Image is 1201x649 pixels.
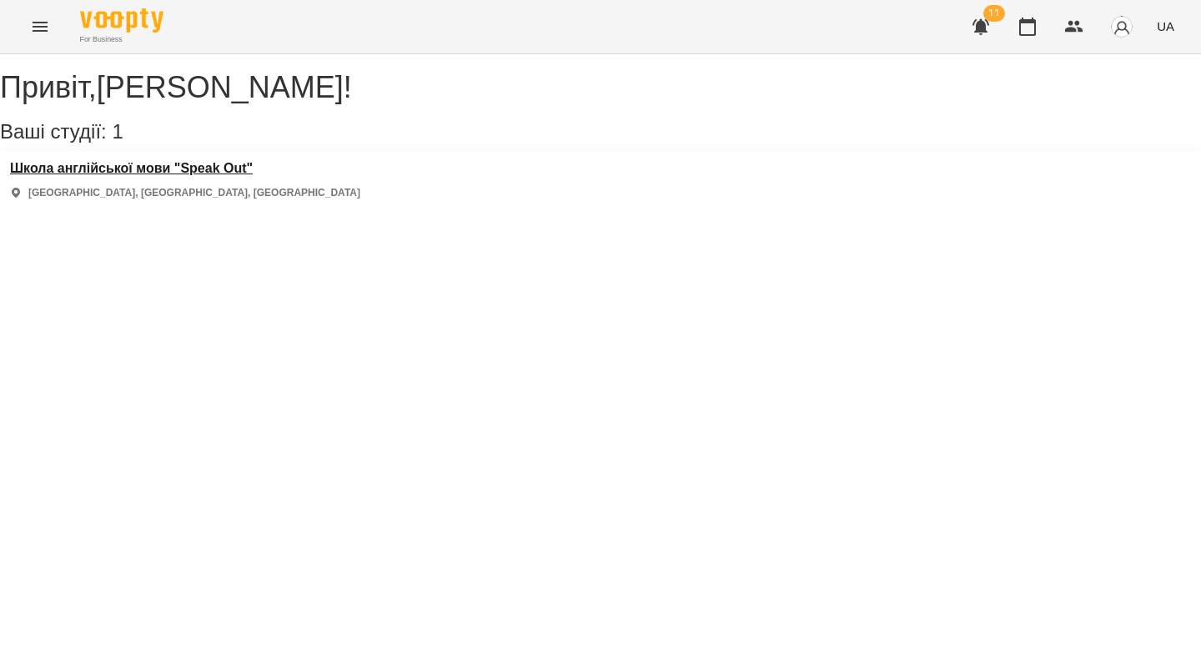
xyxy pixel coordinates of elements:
[1150,11,1181,42] button: UA
[20,7,60,47] button: Menu
[983,5,1005,22] span: 11
[28,186,360,200] p: [GEOGRAPHIC_DATA], [GEOGRAPHIC_DATA], [GEOGRAPHIC_DATA]
[80,34,163,45] span: For Business
[1157,18,1174,35] span: UA
[112,120,123,143] span: 1
[10,161,360,176] a: Школа англійської мови "Speak Out"
[1110,15,1133,38] img: avatar_s.png
[80,8,163,33] img: Voopty Logo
